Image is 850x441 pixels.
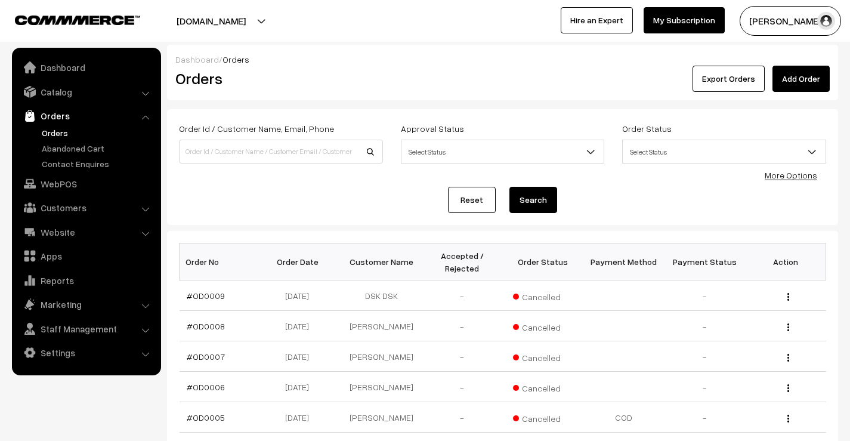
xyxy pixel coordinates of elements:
[39,142,157,155] a: Abandoned Cart
[401,122,464,135] label: Approval Status
[260,402,341,433] td: [DATE]
[135,6,288,36] button: [DOMAIN_NAME]
[341,311,422,341] td: [PERSON_NAME]
[787,293,789,301] img: Menu
[772,66,830,92] a: Add Order
[15,245,157,267] a: Apps
[583,243,664,280] th: Payment Method
[561,7,633,33] a: Hire an Expert
[15,270,157,291] a: Reports
[179,122,334,135] label: Order Id / Customer Name, Email, Phone
[740,6,841,36] button: [PERSON_NAME]…
[422,311,503,341] td: -
[175,53,830,66] div: /
[15,342,157,363] a: Settings
[664,402,746,433] td: -
[664,280,746,311] td: -
[422,243,503,280] th: Accepted / Rejected
[623,141,826,162] span: Select Status
[341,280,422,311] td: DSK DSK
[509,187,557,213] button: Search
[693,66,765,92] button: Export Orders
[187,382,225,392] a: #OD0006
[513,349,573,364] span: Cancelled
[817,12,835,30] img: user
[187,412,225,423] a: #OD0005
[187,321,225,331] a: #OD0008
[260,341,341,372] td: [DATE]
[401,141,604,162] span: Select Status
[15,81,157,103] a: Catalog
[622,140,826,164] span: Select Status
[341,372,422,402] td: [PERSON_NAME]
[503,243,584,280] th: Order Status
[15,16,140,24] img: COMMMERCE
[422,372,503,402] td: -
[15,197,157,218] a: Customers
[422,341,503,372] td: -
[15,294,157,315] a: Marketing
[513,409,573,425] span: Cancelled
[260,243,341,280] th: Order Date
[175,69,382,88] h2: Orders
[583,402,664,433] td: COD
[513,379,573,394] span: Cancelled
[187,291,225,301] a: #OD0009
[513,318,573,334] span: Cancelled
[341,243,422,280] th: Customer Name
[664,341,746,372] td: -
[175,54,219,64] a: Dashboard
[341,341,422,372] td: [PERSON_NAME]
[787,384,789,392] img: Menu
[180,243,261,280] th: Order No
[765,170,817,180] a: More Options
[222,54,249,64] span: Orders
[787,354,789,362] img: Menu
[787,415,789,423] img: Menu
[15,12,119,26] a: COMMMERCE
[448,187,496,213] a: Reset
[260,372,341,402] td: [DATE]
[513,288,573,303] span: Cancelled
[187,351,225,362] a: #OD0007
[260,280,341,311] td: [DATE]
[422,280,503,311] td: -
[664,372,746,402] td: -
[15,318,157,340] a: Staff Management
[401,140,605,164] span: Select Status
[39,158,157,170] a: Contact Enquires
[260,311,341,341] td: [DATE]
[422,402,503,433] td: -
[15,221,157,243] a: Website
[644,7,725,33] a: My Subscription
[664,311,746,341] td: -
[179,140,383,164] input: Order Id / Customer Name / Customer Email / Customer Phone
[39,127,157,139] a: Orders
[15,173,157,195] a: WebPOS
[787,323,789,331] img: Menu
[745,243,826,280] th: Action
[341,402,422,433] td: [PERSON_NAME]
[664,243,746,280] th: Payment Status
[15,105,157,127] a: Orders
[622,122,672,135] label: Order Status
[15,57,157,78] a: Dashboard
